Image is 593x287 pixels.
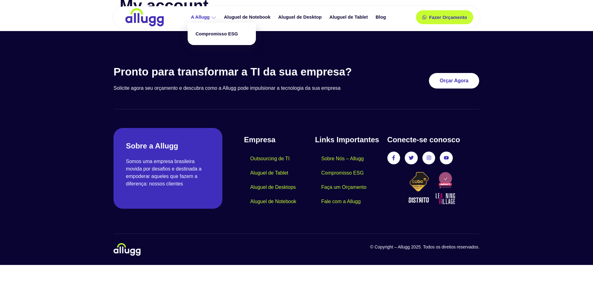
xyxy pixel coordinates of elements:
[429,15,467,20] span: Fazer Orçamento
[244,152,296,166] a: Outsourcing de TI
[440,78,469,83] span: Orçar Agora
[315,152,381,209] nav: Menu
[244,194,303,209] a: Aluguel de Notebook
[387,134,479,145] h4: Conecte-se conosco
[188,12,221,23] a: A Allugg
[221,12,275,23] a: Aluguel de Notebook
[191,26,253,42] a: Compromisso ESG
[315,194,367,209] a: Fale com a Allugg
[244,152,315,209] nav: Menu
[114,84,381,92] p: Solicite agora seu orçamento e descubra como a Allugg pode impulsionar a tecnologia da sua empresa
[244,180,302,194] a: Aluguel de Desktops
[114,65,381,78] h3: Pronto para transformar a TI da sua empresa?
[315,166,370,180] a: Compromisso ESG
[326,12,372,23] a: Aluguel de Tablet
[126,158,210,188] p: Somos uma empresa brasileira movida por desafios e destinada a empoderar aqueles que fazem a dife...
[481,207,593,287] iframe: Chat Widget
[315,134,381,145] h4: Links Importantes
[244,134,315,145] h4: Empresa
[114,243,140,256] img: locacao-de-equipamentos-allugg-logo
[124,8,165,27] img: locação de TI é Allugg
[416,10,473,24] a: Fazer Orçamento
[372,12,390,23] a: Blog
[126,140,210,152] h2: Sobre a Allugg
[429,73,479,89] a: Orçar Agora
[481,207,593,287] div: Widget de chat
[296,244,479,250] p: © Copyright – Allugg 2025. Todos os direitos reservados.
[315,180,373,194] a: Faça um Orçamento
[244,166,294,180] a: Aluguel de Tablet
[315,152,370,166] a: Sobre Nós – Allugg
[275,12,326,23] a: Aluguel de Desktop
